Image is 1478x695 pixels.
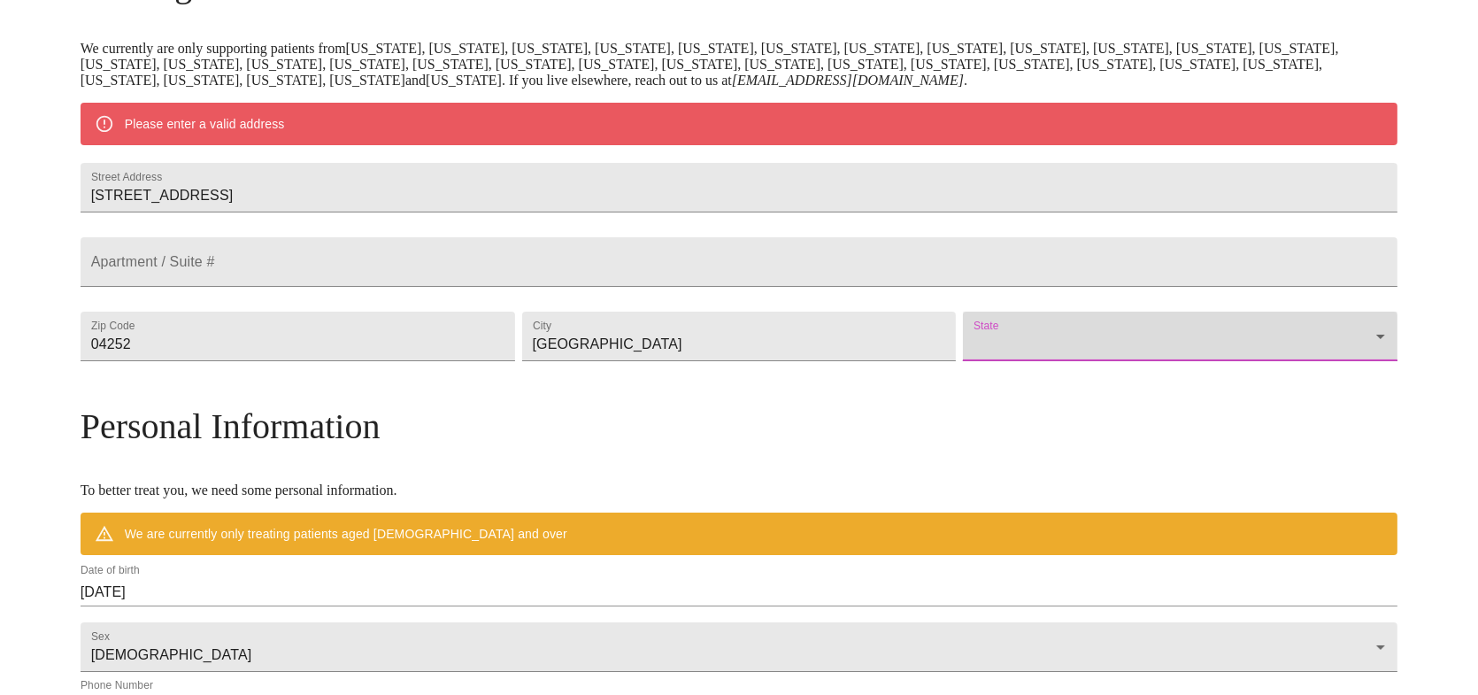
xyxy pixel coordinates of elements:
[81,681,153,691] label: Phone Number
[732,73,964,88] em: [EMAIL_ADDRESS][DOMAIN_NAME]
[81,483,1398,498] p: To better treat you, we need some personal information.
[81,41,1398,89] p: We currently are only supporting patients from [US_STATE], [US_STATE], [US_STATE], [US_STATE], [U...
[125,108,285,140] div: Please enter a valid address
[125,518,567,550] div: We are currently only treating patients aged [DEMOGRAPHIC_DATA] and over
[963,312,1397,361] div: ​
[81,622,1398,672] div: [DEMOGRAPHIC_DATA]
[81,405,1398,447] h3: Personal Information
[81,566,140,576] label: Date of birth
